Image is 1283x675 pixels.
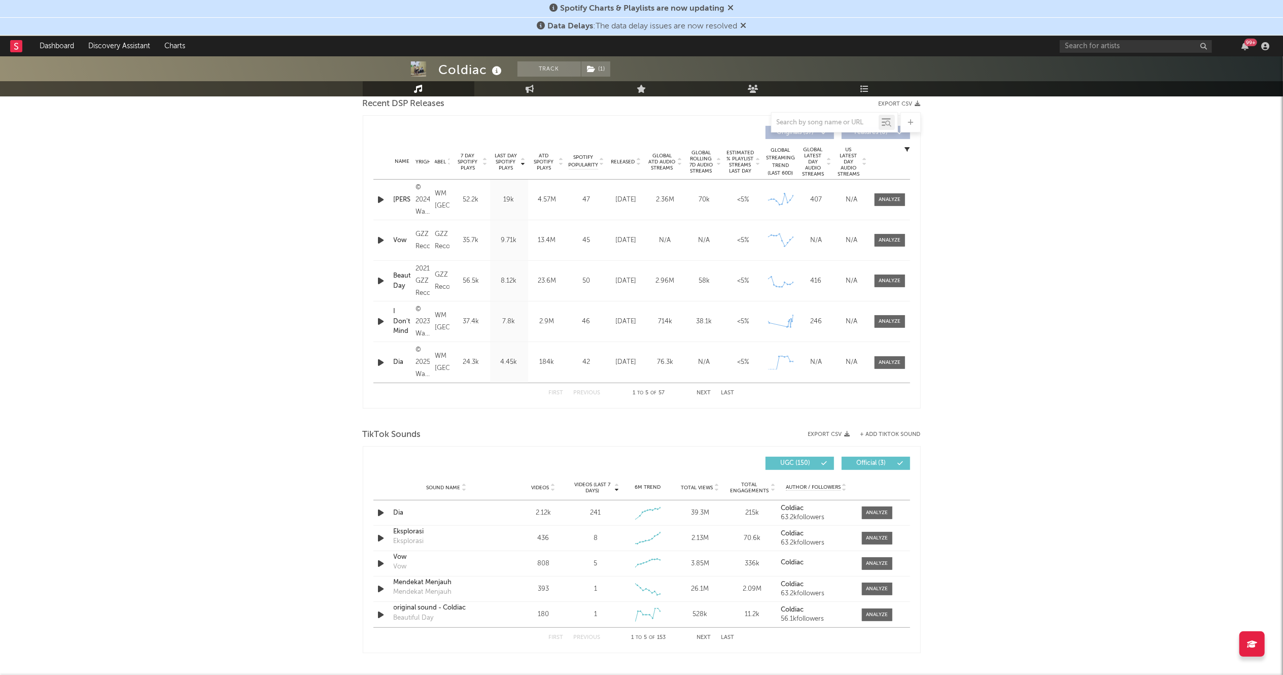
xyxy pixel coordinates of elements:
div: 1 [594,584,597,594]
div: N/A [648,235,682,246]
div: Vow [394,235,411,246]
span: Total Engagements [729,482,770,494]
div: N/A [687,357,721,367]
div: Global Streaming Trend (Last 60D) [766,147,796,177]
button: UGC(150) [766,457,834,470]
div: Vow [394,562,407,572]
span: Total Views [681,485,713,491]
span: Author / Followers [786,484,841,491]
button: Features(0) [842,126,910,139]
div: 19k [493,195,526,205]
div: [DATE] [609,357,643,367]
span: 7 Day Spotify Plays [455,153,481,171]
div: 39.3M [676,508,723,518]
div: 99 + [1244,39,1257,46]
div: 2021 GZZ Records [415,263,430,299]
div: 808 [520,559,567,569]
div: WM [GEOGRAPHIC_DATA] [435,350,449,375]
div: 528k [676,610,723,620]
div: 76.3k [648,357,682,367]
span: Sound Name [427,485,461,491]
div: GZZ Records [435,269,449,293]
div: 6M Trend [624,484,671,491]
button: Next [697,390,711,396]
a: Discovery Assistant [81,36,157,56]
div: © 2024 Warner Music [GEOGRAPHIC_DATA] [415,182,430,218]
div: GZZ Records [415,228,430,253]
div: 70k [687,195,721,205]
span: Data Delays [547,22,593,30]
div: © 2025 Warner Music Indonesia [415,344,430,381]
div: 1 [594,610,597,620]
span: Spotify Charts & Playlists are now updating [560,5,724,13]
div: 3.85M [676,559,723,569]
span: Dismiss [740,22,746,30]
div: I Don't Mind [394,307,411,336]
div: N/A [837,235,867,246]
div: 7.8k [493,317,526,327]
span: Features ( 0 ) [848,129,895,136]
button: (1) [581,61,610,77]
div: [DATE] [609,235,643,246]
div: 2.13M [676,533,723,544]
div: [DATE] [609,317,643,327]
span: Released [611,159,635,165]
div: 4.57M [531,195,564,205]
span: Estimated % Playlist Streams Last Day [726,150,754,174]
span: Dismiss [727,5,734,13]
div: 46 [569,317,604,327]
strong: Coldiac [781,606,804,613]
span: Global ATD Audio Streams [648,153,676,171]
div: [DATE] [609,195,643,205]
div: N/A [801,357,831,367]
div: 180 [520,610,567,620]
div: 52.2k [455,195,488,205]
div: N/A [837,195,867,205]
span: Label [432,159,446,165]
a: Coldiac [781,581,851,588]
span: UGC ( 150 ) [772,460,819,466]
div: 63.2k followers [781,539,851,547]
div: <5% [726,276,760,286]
div: 4.45k [493,357,526,367]
div: Beautiful Day [394,613,434,623]
a: Coldiac [781,505,851,512]
a: original sound - Coldiac [394,603,500,613]
div: 42 [569,357,604,367]
span: : The data delay issues are now resolved [547,22,737,30]
div: 63.2k followers [781,514,851,521]
div: 50 [569,276,604,286]
div: 24.3k [455,357,488,367]
a: [PERSON_NAME] [394,195,411,205]
button: First [549,635,564,640]
span: Copyright [405,159,434,165]
button: Official(3) [842,457,910,470]
div: 35.7k [455,235,488,246]
div: Coldiac [439,61,505,78]
div: 70.6k [729,533,776,544]
a: Beautiful Day [394,271,411,291]
div: 5 [594,559,597,569]
strong: Coldiac [781,505,804,512]
div: N/A [801,235,831,246]
button: Next [697,635,711,640]
div: 13.4M [531,235,564,246]
a: Vow [394,552,500,562]
a: Eksplorasi [394,527,500,537]
div: Dia [394,508,500,518]
a: Mendekat Menjauh [394,578,500,588]
input: Search for artists [1060,40,1212,53]
div: 2.96M [648,276,682,286]
div: 8 [594,533,598,544]
div: 2.9M [531,317,564,327]
strong: Coldiac [781,581,804,588]
div: 184k [531,357,564,367]
div: GZZ Records [435,228,449,253]
div: 58k [687,276,721,286]
span: Originals ( 57 ) [772,129,819,136]
a: Dia [394,357,411,367]
div: 8.12k [493,276,526,286]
